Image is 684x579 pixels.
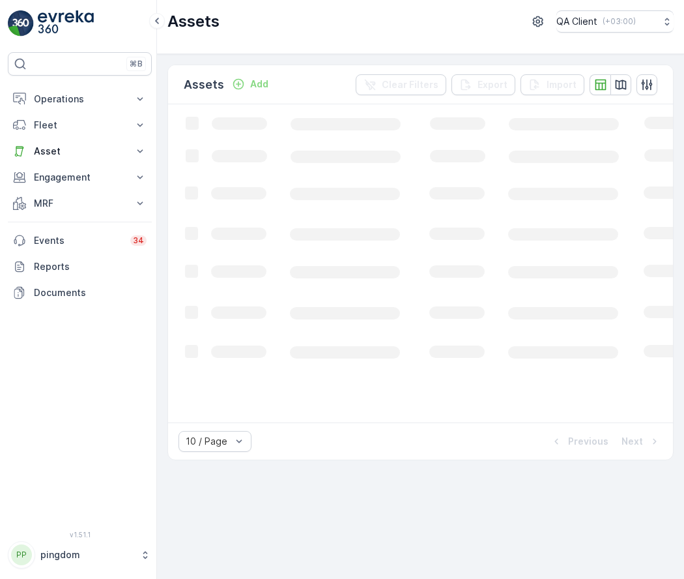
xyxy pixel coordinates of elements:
[620,434,663,449] button: Next
[8,254,152,280] a: Reports
[34,145,126,158] p: Asset
[568,435,608,448] p: Previous
[8,164,152,190] button: Engagement
[8,531,152,539] span: v 1.51.1
[8,280,152,306] a: Documents
[34,93,126,106] p: Operations
[8,190,152,216] button: MRF
[621,435,643,448] p: Next
[38,10,94,37] img: logo_light-DOdMpM7g.png
[34,119,126,132] p: Fleet
[34,234,122,247] p: Events
[34,260,147,273] p: Reports
[227,76,274,92] button: Add
[547,78,577,91] p: Import
[8,228,152,254] a: Events34
[477,78,507,91] p: Export
[549,434,610,449] button: Previous
[34,171,126,184] p: Engagement
[34,286,147,299] p: Documents
[451,74,515,95] button: Export
[130,59,143,69] p: ⌘B
[8,10,34,37] img: logo
[34,197,126,210] p: MRF
[382,78,438,91] p: Clear Filters
[556,10,674,33] button: QA Client(+03:00)
[133,235,144,246] p: 34
[167,11,220,32] p: Assets
[603,16,636,27] p: ( +03:00 )
[11,544,32,565] div: PP
[184,76,224,94] p: Assets
[356,74,446,95] button: Clear Filters
[40,548,134,561] p: pingdom
[8,138,152,164] button: Asset
[8,112,152,138] button: Fleet
[8,86,152,112] button: Operations
[556,15,597,28] p: QA Client
[520,74,584,95] button: Import
[250,78,268,91] p: Add
[8,541,152,569] button: PPpingdom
